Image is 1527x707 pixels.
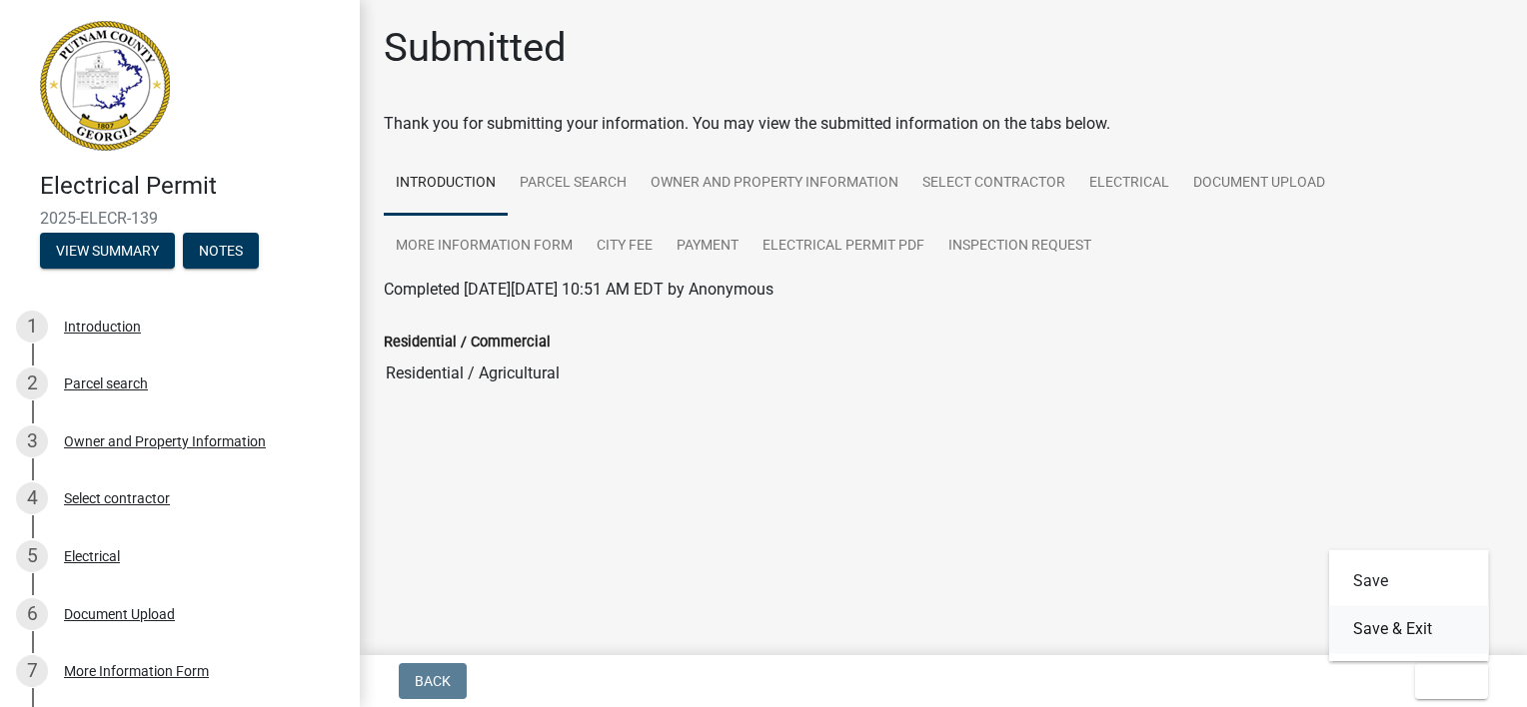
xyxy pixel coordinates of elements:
[1415,663,1488,699] button: Exit
[64,491,170,505] div: Select contractor
[40,21,170,151] img: Putnam County, Georgia
[751,215,936,279] a: Electrical Permit PDF
[16,367,48,399] div: 2
[64,549,120,563] div: Electrical
[639,152,910,216] a: Owner and Property Information
[64,434,266,448] div: Owner and Property Information
[40,209,320,228] span: 2025-ELECR-139
[508,152,639,216] a: Parcel search
[1329,557,1489,605] button: Save
[64,664,209,678] div: More Information Form
[384,112,1503,136] div: Thank you for submitting your information. You may view the submitted information on the tabs below.
[936,215,1103,279] a: Inspection Request
[40,172,344,201] h4: Electrical Permit
[1329,605,1489,653] button: Save & Exit
[64,320,141,334] div: Introduction
[64,376,148,390] div: Parcel search
[40,244,175,260] wm-modal-confirm: Summary
[399,663,467,699] button: Back
[40,233,175,269] button: View Summary
[16,311,48,343] div: 1
[16,425,48,457] div: 3
[183,233,259,269] button: Notes
[585,215,665,279] a: City Fee
[1181,152,1337,216] a: Document Upload
[16,655,48,687] div: 7
[64,607,175,621] div: Document Upload
[16,540,48,572] div: 5
[384,280,773,299] span: Completed [DATE][DATE] 10:51 AM EDT by Anonymous
[415,673,451,689] span: Back
[384,215,585,279] a: More Information Form
[384,336,551,350] label: Residential / Commercial
[1077,152,1181,216] a: Electrical
[665,215,751,279] a: Payment
[384,152,508,216] a: Introduction
[16,598,48,630] div: 6
[16,482,48,514] div: 4
[1329,549,1489,661] div: Exit
[910,152,1077,216] a: Select contractor
[384,24,567,72] h1: Submitted
[1431,673,1460,689] span: Exit
[183,244,259,260] wm-modal-confirm: Notes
